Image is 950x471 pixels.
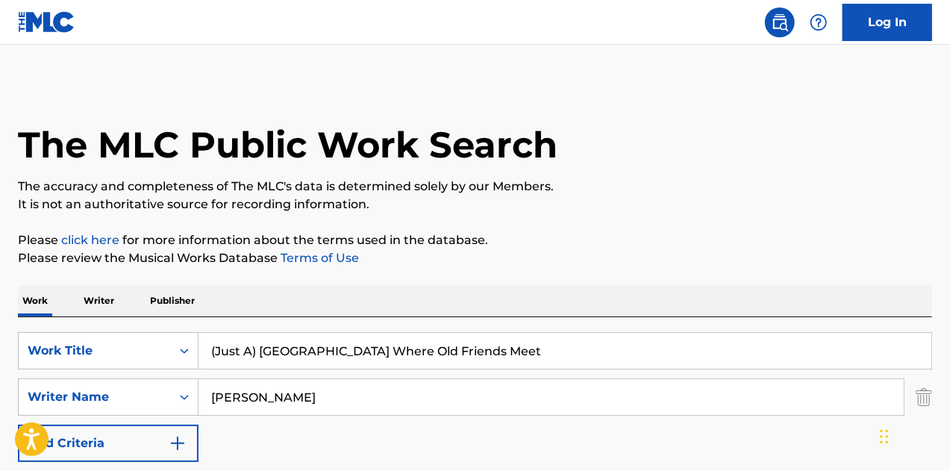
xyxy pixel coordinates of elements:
div: Drag [880,414,889,459]
h1: The MLC Public Work Search [18,122,557,167]
img: search [771,13,789,31]
img: 9d2ae6d4665cec9f34b9.svg [169,434,187,452]
div: Writer Name [28,388,162,406]
a: Log In [843,4,932,41]
a: Terms of Use [278,251,359,265]
p: Work [18,285,52,316]
img: help [810,13,828,31]
iframe: Chat Widget [875,399,950,471]
a: Public Search [765,7,795,37]
div: Work Title [28,342,162,360]
p: Please review the Musical Works Database [18,249,932,267]
a: click here [61,233,119,247]
img: MLC Logo [18,11,75,33]
img: Delete Criterion [916,378,932,416]
button: Add Criteria [18,425,199,462]
p: It is not an authoritative source for recording information. [18,196,932,213]
p: Please for more information about the terms used in the database. [18,231,932,249]
p: The accuracy and completeness of The MLC's data is determined solely by our Members. [18,178,932,196]
p: Publisher [146,285,199,316]
p: Writer [79,285,119,316]
div: Help [804,7,834,37]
